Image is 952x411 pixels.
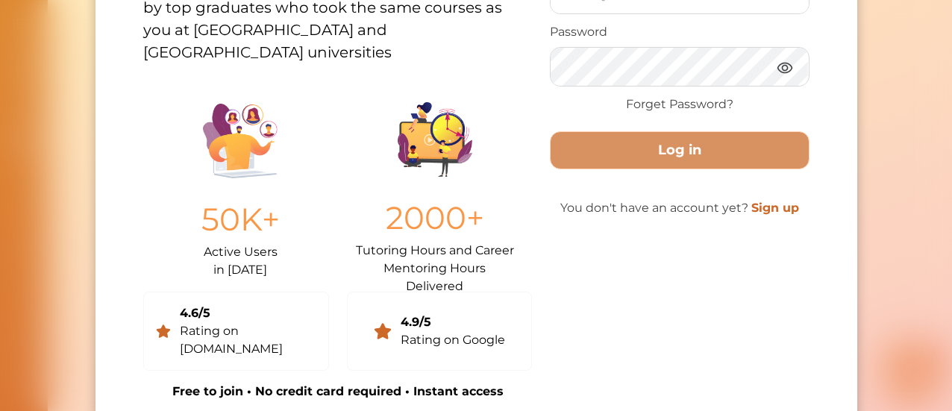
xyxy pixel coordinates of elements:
[203,104,278,178] img: Illustration.25158f3c.png
[356,242,514,280] p: Tutoring Hours and Career Mentoring Hours Delivered
[179,304,316,322] div: 4.6/5
[401,313,505,331] div: 4.9/5
[143,383,532,401] p: Free to join • No credit card required • Instant access
[201,196,279,243] p: 50K+
[550,199,809,217] p: You don't have an account yet?
[626,95,733,113] a: Forget Password?
[751,201,799,215] a: Sign up
[346,292,532,371] a: 4.9/5Rating on Google
[775,58,793,77] img: eye.3286bcf0.webp
[550,23,809,41] p: Password
[398,102,472,177] img: Group%201403.ccdcecb8.png
[401,331,505,349] div: Rating on Google
[386,195,484,242] p: 2000+
[143,292,329,371] a: 4.6/5Rating on [DOMAIN_NAME]
[179,322,316,358] div: Rating on [DOMAIN_NAME]
[550,131,809,169] button: Log in
[331,1,342,13] i: 1
[203,243,277,279] p: Active Users in [DATE]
